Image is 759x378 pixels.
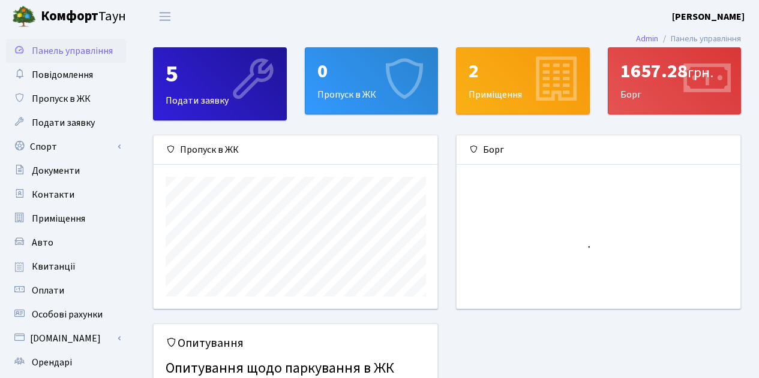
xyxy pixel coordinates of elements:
div: Пропуск в ЖК [305,48,438,114]
span: Пропуск в ЖК [32,92,91,105]
a: Приміщення [6,207,126,231]
div: Подати заявку [154,48,286,120]
div: 5 [166,60,274,89]
span: Оплати [32,284,64,297]
div: Приміщення [457,48,589,114]
a: Орендарі [6,350,126,374]
div: 2 [469,60,577,83]
a: Пропуск в ЖК [6,87,126,111]
b: Комфорт [41,7,98,26]
span: Повідомлення [32,68,93,81]
img: logo.png [12,5,36,29]
a: Квитанції [6,255,126,279]
a: Подати заявку [6,111,126,135]
div: 0 [317,60,426,83]
div: Пропуск в ЖК [154,135,437,165]
span: Особові рахунки [32,308,103,321]
span: Документи [32,164,80,177]
a: 5Подати заявку [153,47,287,120]
a: 0Пропуск в ЖК [305,47,439,114]
span: Авто [32,236,53,249]
a: Admin [636,32,658,45]
li: Панель управління [658,32,741,46]
a: 2Приміщення [456,47,590,114]
b: [PERSON_NAME] [672,10,745,23]
div: Борг [608,48,741,114]
span: Квитанції [32,260,76,273]
a: Авто [6,231,126,255]
span: Орендарі [32,356,72,369]
a: Документи [6,159,126,183]
a: [PERSON_NAME] [672,10,745,24]
span: Приміщення [32,212,85,225]
button: Переключити навігацію [150,7,180,26]
a: Спорт [6,135,126,159]
span: Панель управління [32,44,113,58]
nav: breadcrumb [618,26,759,52]
div: 1657.28 [620,60,729,83]
a: Панель управління [6,39,126,63]
span: Таун [41,7,126,27]
div: Борг [457,135,740,165]
a: Контакти [6,183,126,207]
h5: Опитування [166,336,425,350]
a: [DOMAIN_NAME] [6,326,126,350]
a: Повідомлення [6,63,126,87]
span: Подати заявку [32,116,95,129]
a: Оплати [6,279,126,303]
span: Контакти [32,188,74,201]
a: Особові рахунки [6,303,126,326]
